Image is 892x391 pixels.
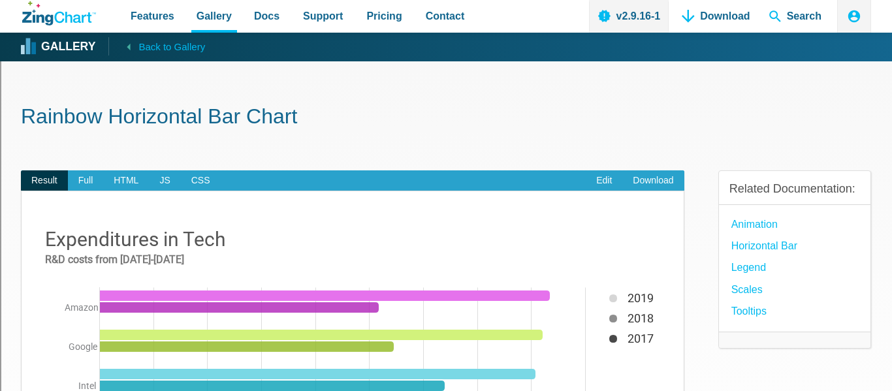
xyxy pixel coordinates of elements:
span: Back to Gallery [138,39,205,55]
span: Support [303,7,343,25]
a: Back to Gallery [108,37,205,55]
span: Pricing [366,7,402,25]
span: Gallery [197,7,232,25]
span: Features [131,7,174,25]
span: Docs [254,7,279,25]
a: ZingChart Logo. Click to return to the homepage [22,1,96,25]
span: Contact [426,7,465,25]
a: Gallery [22,37,95,57]
strong: Gallery [41,41,95,53]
